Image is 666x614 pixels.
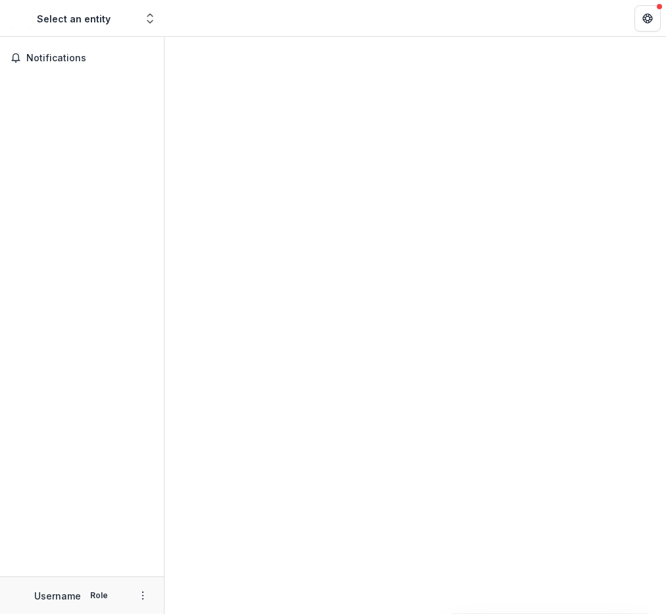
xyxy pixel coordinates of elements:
[141,5,159,32] button: Open entity switcher
[135,588,151,603] button: More
[634,5,661,32] button: Get Help
[37,12,111,26] div: Select an entity
[26,53,153,64] span: Notifications
[86,590,112,601] p: Role
[34,589,81,603] p: Username
[5,47,159,69] button: Notifications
